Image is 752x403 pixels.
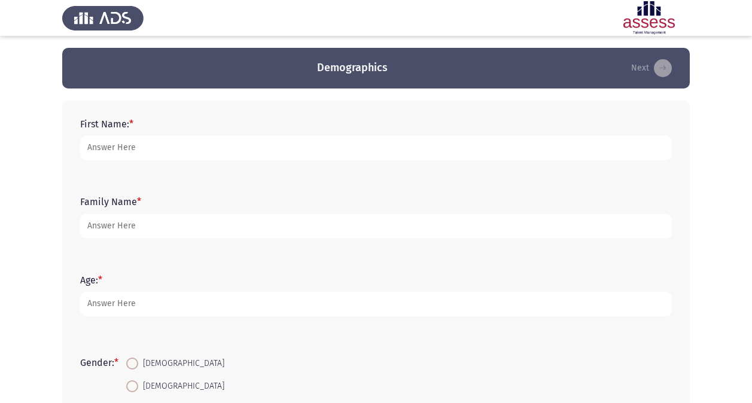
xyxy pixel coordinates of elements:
[138,356,224,371] span: [DEMOGRAPHIC_DATA]
[138,379,224,393] span: [DEMOGRAPHIC_DATA]
[80,196,141,207] label: Family Name
[317,60,388,75] h3: Demographics
[80,274,102,286] label: Age:
[80,214,672,239] input: add answer text
[628,59,675,78] button: load next page
[80,136,672,160] input: add answer text
[80,118,133,130] label: First Name:
[62,1,144,35] img: Assess Talent Management logo
[80,357,118,368] label: Gender:
[80,292,672,316] input: add answer text
[608,1,690,35] img: Assessment logo of ASSESS English Language Assessment (3 Module) (Ad - IB)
